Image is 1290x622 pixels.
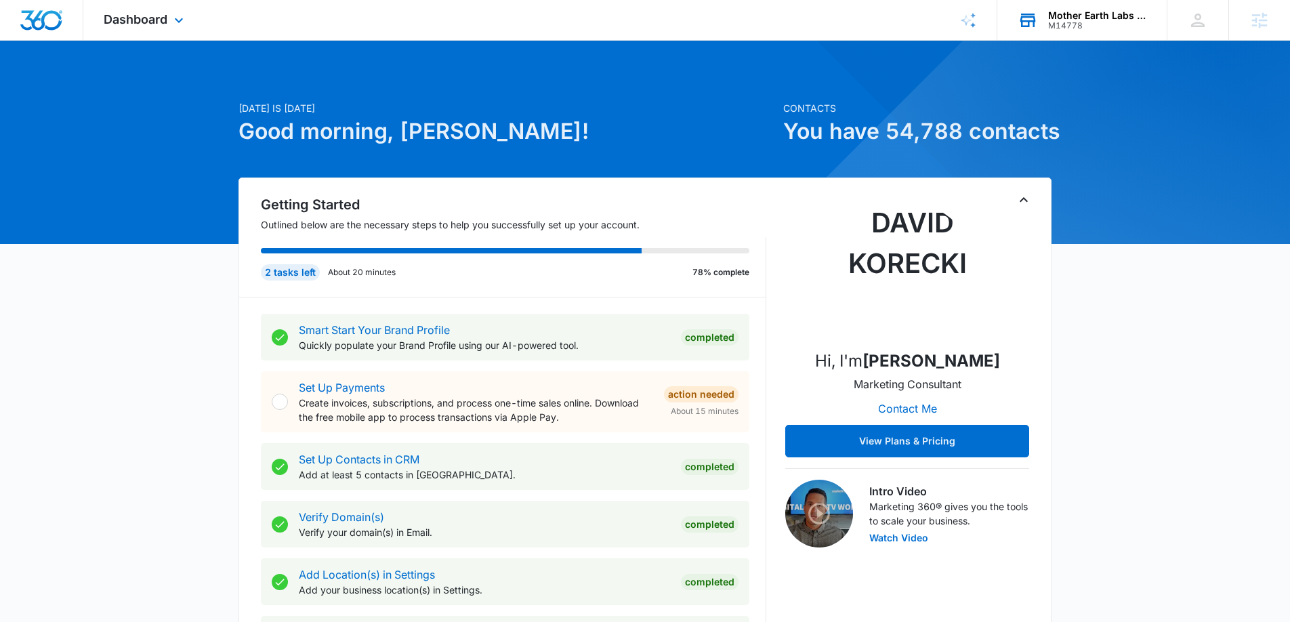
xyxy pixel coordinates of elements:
a: Smart Start Your Brand Profile [299,323,450,337]
p: 78% complete [692,266,749,278]
button: Contact Me [865,392,951,425]
div: account name [1048,10,1147,21]
div: Completed [681,459,738,475]
a: Set Up Payments [299,381,385,394]
button: View Plans & Pricing [785,425,1029,457]
div: account id [1048,21,1147,30]
div: Completed [681,516,738,533]
p: Marketing Consultant [854,376,961,392]
a: Set Up Contacts in CRM [299,453,419,466]
img: David Korecki [839,203,975,338]
p: About 20 minutes [328,266,396,278]
p: Add at least 5 contacts in [GEOGRAPHIC_DATA]. [299,468,670,482]
h1: You have 54,788 contacts [783,115,1052,148]
h3: Intro Video [869,483,1029,499]
span: About 15 minutes [671,405,738,417]
p: Contacts [783,101,1052,115]
h2: Getting Started [261,194,766,215]
h1: Good morning, [PERSON_NAME]! [238,115,775,148]
p: Add your business location(s) in Settings. [299,583,670,597]
div: Completed [681,574,738,590]
p: Marketing 360® gives you the tools to scale your business. [869,499,1029,528]
a: Add Location(s) in Settings [299,568,435,581]
div: Completed [681,329,738,346]
p: Outlined below are the necessary steps to help you successfully set up your account. [261,217,766,232]
p: Verify your domain(s) in Email. [299,525,670,539]
span: Dashboard [104,12,167,26]
div: 2 tasks left [261,264,320,281]
p: [DATE] is [DATE] [238,101,775,115]
p: Hi, I'm [815,349,1000,373]
p: Create invoices, subscriptions, and process one-time sales online. Download the free mobile app t... [299,396,653,424]
a: Verify Domain(s) [299,510,384,524]
div: Action Needed [664,386,738,402]
p: Quickly populate your Brand Profile using our AI-powered tool. [299,338,670,352]
button: Watch Video [869,533,928,543]
button: Toggle Collapse [1016,192,1032,208]
img: Intro Video [785,480,853,547]
strong: [PERSON_NAME] [862,351,1000,371]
